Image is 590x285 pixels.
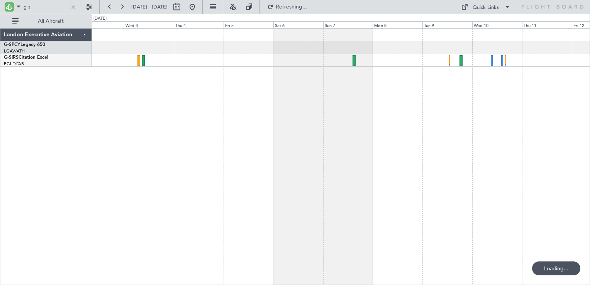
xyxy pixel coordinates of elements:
[93,15,107,22] div: [DATE]
[323,21,373,28] div: Sun 7
[373,21,422,28] div: Mon 8
[174,21,224,28] div: Thu 4
[275,4,308,10] span: Refreshing...
[4,61,24,67] a: EGLF/FAB
[4,42,45,47] a: G-SPCYLegacy 650
[264,1,310,13] button: Refreshing...
[532,261,580,275] div: Loading...
[4,55,19,60] span: G-SIRS
[4,55,48,60] a: G-SIRSCitation Excel
[124,21,174,28] div: Wed 3
[8,15,84,27] button: All Aircraft
[457,1,514,13] button: Quick Links
[422,21,472,28] div: Tue 9
[131,3,168,10] span: [DATE] - [DATE]
[473,4,499,12] div: Quick Links
[24,1,68,13] input: A/C (Reg. or Type)
[74,21,124,28] div: Tue 2
[273,21,323,28] div: Sat 6
[224,21,273,28] div: Fri 5
[4,48,25,54] a: LGAV/ATH
[20,19,81,24] span: All Aircraft
[472,21,522,28] div: Wed 10
[4,42,20,47] span: G-SPCY
[522,21,572,28] div: Thu 11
